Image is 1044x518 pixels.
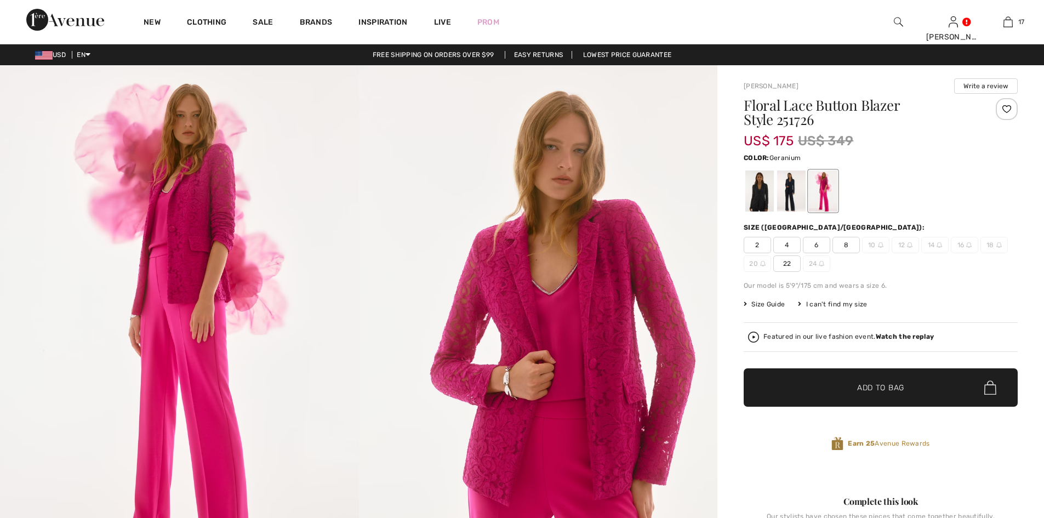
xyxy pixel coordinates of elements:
a: Easy Returns [505,51,573,59]
span: 24 [803,255,830,272]
img: US Dollar [35,51,53,60]
a: Sale [253,18,273,29]
div: Our model is 5'9"/175 cm and wears a size 6. [744,281,1018,291]
img: Watch the replay [748,332,759,343]
img: ring-m.svg [819,261,824,266]
img: ring-m.svg [996,242,1002,248]
button: Add to Bag [744,368,1018,407]
img: 1ère Avenue [26,9,104,31]
img: ring-m.svg [907,242,912,248]
a: Clothing [187,18,226,29]
span: Avenue Rewards [848,439,929,448]
span: 22 [773,255,801,272]
div: Midnight Blue [777,170,806,212]
span: EN [77,51,90,59]
a: Brands [300,18,333,29]
img: ring-m.svg [937,242,942,248]
span: US$ 175 [744,122,794,149]
div: Size ([GEOGRAPHIC_DATA]/[GEOGRAPHIC_DATA]): [744,223,927,232]
strong: Watch the replay [876,333,934,340]
img: My Info [949,15,958,29]
span: 10 [862,237,889,253]
span: Size Guide [744,299,785,309]
img: ring-m.svg [760,261,766,266]
img: ring-m.svg [878,242,883,248]
a: Prom [477,16,499,28]
a: [PERSON_NAME] [744,82,798,90]
span: 12 [892,237,919,253]
span: 18 [980,237,1008,253]
a: Sign In [949,16,958,27]
div: Complete this look [744,495,1018,508]
a: Free shipping on orders over $99 [364,51,503,59]
img: My Bag [1003,15,1013,29]
strong: Earn 25 [848,440,875,447]
span: 20 [744,255,771,272]
span: Inspiration [358,18,407,29]
span: US$ 349 [798,131,853,151]
span: 14 [921,237,949,253]
img: Avenue Rewards [831,436,843,451]
img: search the website [894,15,903,29]
span: 16 [951,237,978,253]
a: Lowest Price Guarantee [574,51,681,59]
div: Geranium [809,170,837,212]
div: [PERSON_NAME] [926,31,980,43]
a: New [144,18,161,29]
span: 8 [832,237,860,253]
span: 17 [1018,17,1025,27]
span: Color: [744,154,769,162]
a: 17 [981,15,1035,29]
span: USD [35,51,70,59]
div: Black [745,170,774,212]
button: Write a review [954,78,1018,94]
div: Featured in our live fashion event. [763,333,934,340]
span: Geranium [769,154,801,162]
div: I can't find my size [798,299,867,309]
h1: Floral Lace Button Blazer Style 251726 [744,98,972,127]
img: Bag.svg [984,380,996,395]
span: 2 [744,237,771,253]
span: Add to Bag [857,382,904,394]
a: Live [434,16,451,28]
img: ring-m.svg [966,242,972,248]
span: 4 [773,237,801,253]
span: 6 [803,237,830,253]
